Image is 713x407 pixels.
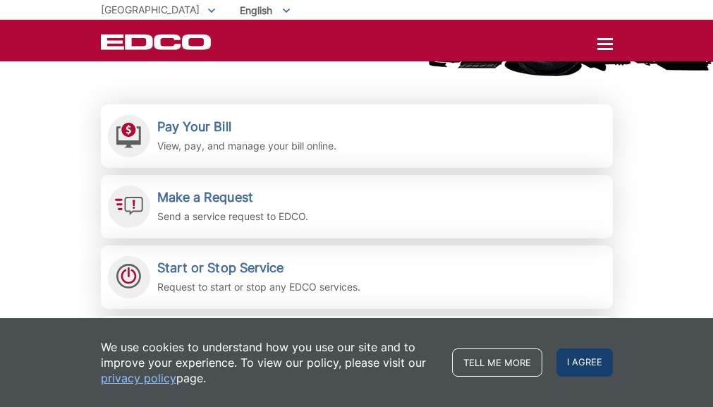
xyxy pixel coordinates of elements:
a: Tell me more [452,348,542,377]
a: Pay Your Bill View, pay, and manage your bill online. [101,104,613,168]
p: We use cookies to understand how you use our site and to improve your experience. To view our pol... [101,339,438,386]
span: I agree [556,348,613,377]
a: Make a Request Send a service request to EDCO. [101,175,613,238]
p: Request to start or stop any EDCO services. [157,279,360,295]
a: Service Schedules Stay up-to-date on any changes in schedules. [101,316,613,379]
h2: Pay Your Bill [157,119,336,135]
a: EDCD logo. Return to the homepage. [101,34,213,50]
span: [GEOGRAPHIC_DATA] [101,4,200,16]
a: privacy policy [101,370,176,386]
p: Send a service request to EDCO. [157,209,308,224]
h2: Make a Request [157,190,308,205]
p: View, pay, and manage your bill online. [157,138,336,154]
h2: Start or Stop Service [157,260,360,276]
